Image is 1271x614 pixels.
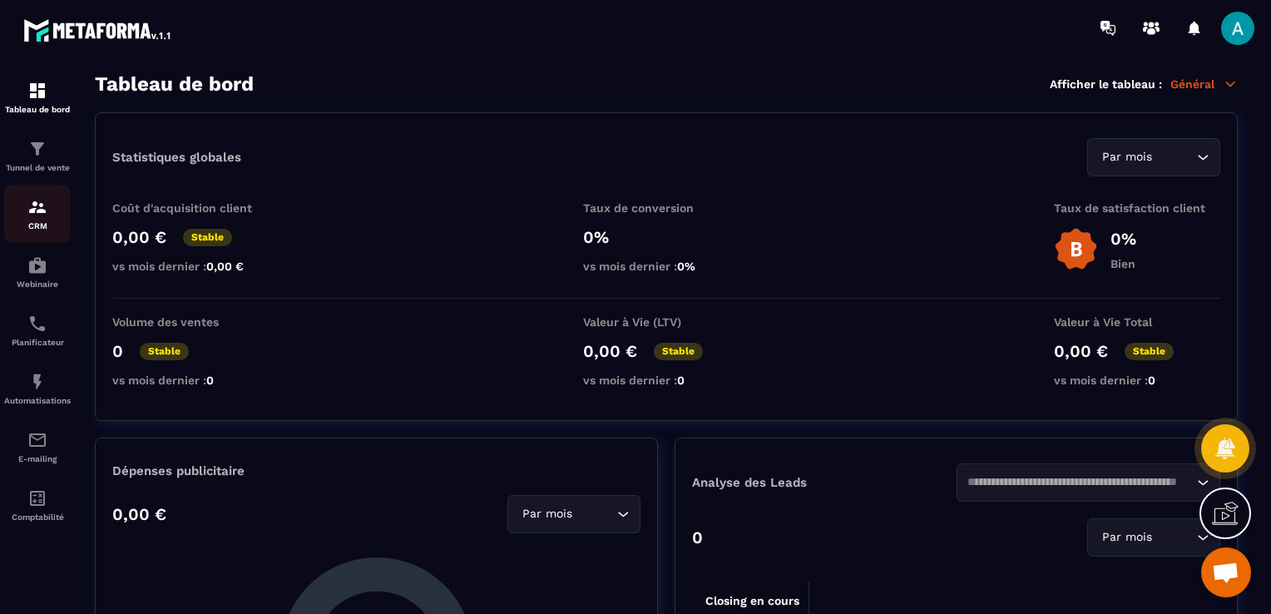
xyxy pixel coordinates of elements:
[4,163,71,172] p: Tunnel de vente
[112,150,241,165] p: Statistiques globales
[654,343,703,360] p: Stable
[112,374,279,387] p: vs mois dernier :
[112,463,640,478] p: Dépenses publicitaire
[4,105,71,114] p: Tableau de bord
[27,197,47,217] img: formation
[27,81,47,101] img: formation
[23,15,173,45] img: logo
[27,372,47,392] img: automations
[583,260,749,273] p: vs mois dernier :
[4,359,71,418] a: automationsautomationsAutomatisations
[4,280,71,289] p: Webinaire
[112,315,279,329] p: Volume des ventes
[183,229,232,246] p: Stable
[1087,138,1220,176] div: Search for option
[4,512,71,522] p: Comptabilité
[4,221,71,230] p: CRM
[4,476,71,534] a: accountantaccountantComptabilité
[1098,148,1155,166] span: Par mois
[1125,343,1174,360] p: Stable
[1170,77,1238,92] p: Général
[4,185,71,243] a: formationformationCRM
[4,454,71,463] p: E-mailing
[583,227,749,247] p: 0%
[1155,148,1193,166] input: Search for option
[27,139,47,159] img: formation
[1054,341,1108,361] p: 0,00 €
[583,201,749,215] p: Taux de conversion
[1098,528,1155,547] span: Par mois
[692,475,957,490] p: Analyse des Leads
[206,260,244,273] span: 0,00 €
[967,473,1194,492] input: Search for option
[705,594,799,608] tspan: Closing en cours
[677,260,695,273] span: 0%
[4,418,71,476] a: emailemailE-mailing
[1087,518,1220,557] div: Search for option
[112,260,279,273] p: vs mois dernier :
[1110,229,1136,249] p: 0%
[112,341,123,361] p: 0
[583,315,749,329] p: Valeur à Vie (LTV)
[112,201,279,215] p: Coût d'acquisition client
[27,255,47,275] img: automations
[27,430,47,450] img: email
[677,374,685,387] span: 0
[1201,547,1251,597] a: Ouvrir le chat
[583,341,637,361] p: 0,00 €
[112,227,166,247] p: 0,00 €
[206,374,214,387] span: 0
[576,505,613,523] input: Search for option
[4,126,71,185] a: formationformationTunnel de vente
[27,488,47,508] img: accountant
[95,72,254,96] h3: Tableau de bord
[1054,201,1220,215] p: Taux de satisfaction client
[27,314,47,334] img: scheduler
[140,343,189,360] p: Stable
[957,463,1221,502] div: Search for option
[583,374,749,387] p: vs mois dernier :
[4,338,71,347] p: Planificateur
[692,527,703,547] p: 0
[1110,257,1136,270] p: Bien
[507,495,640,533] div: Search for option
[518,505,576,523] span: Par mois
[1148,374,1155,387] span: 0
[4,301,71,359] a: schedulerschedulerPlanificateur
[4,68,71,126] a: formationformationTableau de bord
[1054,227,1098,271] img: b-badge-o.b3b20ee6.svg
[112,504,166,524] p: 0,00 €
[4,243,71,301] a: automationsautomationsWebinaire
[1155,528,1193,547] input: Search for option
[1054,315,1220,329] p: Valeur à Vie Total
[1054,374,1220,387] p: vs mois dernier :
[1050,77,1162,91] p: Afficher le tableau :
[4,396,71,405] p: Automatisations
